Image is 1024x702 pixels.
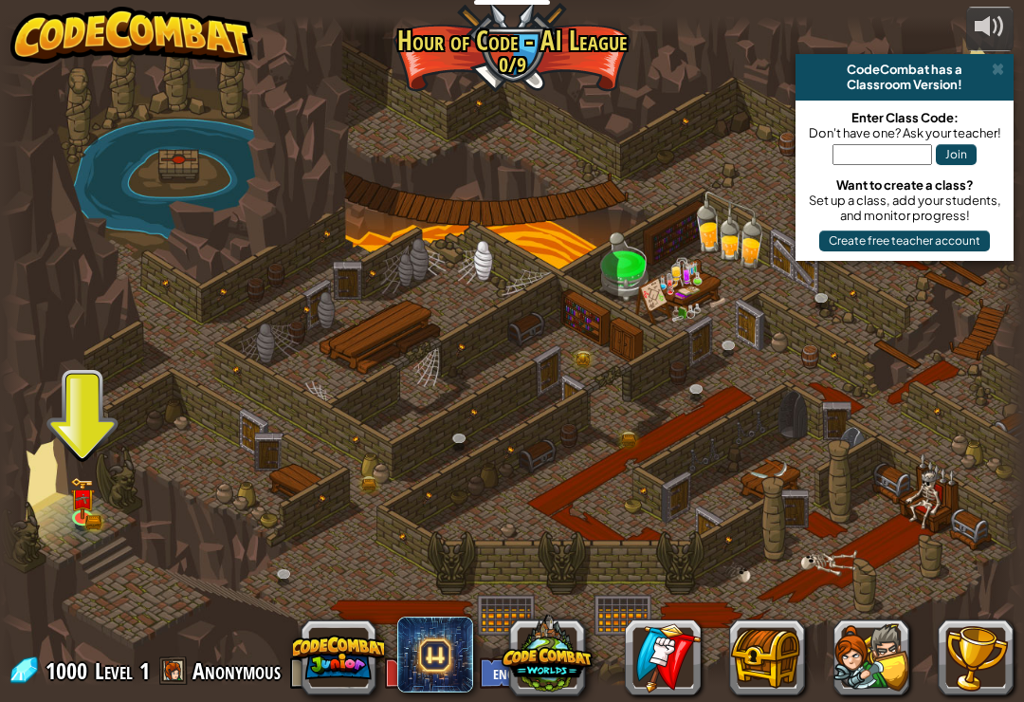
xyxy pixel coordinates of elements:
[75,493,90,505] img: portrait.png
[805,110,1004,125] div: Enter Class Code:
[966,7,1014,51] button: Adjust volume
[95,656,133,687] span: Level
[10,7,253,64] img: CodeCombat - Learn how to code by playing a game
[803,62,1006,77] div: CodeCombat has a
[192,656,281,686] span: Anonymous
[139,656,150,686] span: 1
[819,231,990,251] button: Create free teacher account
[805,125,1004,140] div: Don't have one? Ask your teacher!
[290,657,375,689] button: Log In
[803,77,1006,92] div: Classroom Version!
[805,177,1004,193] div: Want to create a class?
[805,193,1004,223] div: Set up a class, add your students, and monitor progress!
[46,656,93,686] span: 1000
[936,144,977,165] button: Join
[70,477,96,519] img: level-banner-unlock.png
